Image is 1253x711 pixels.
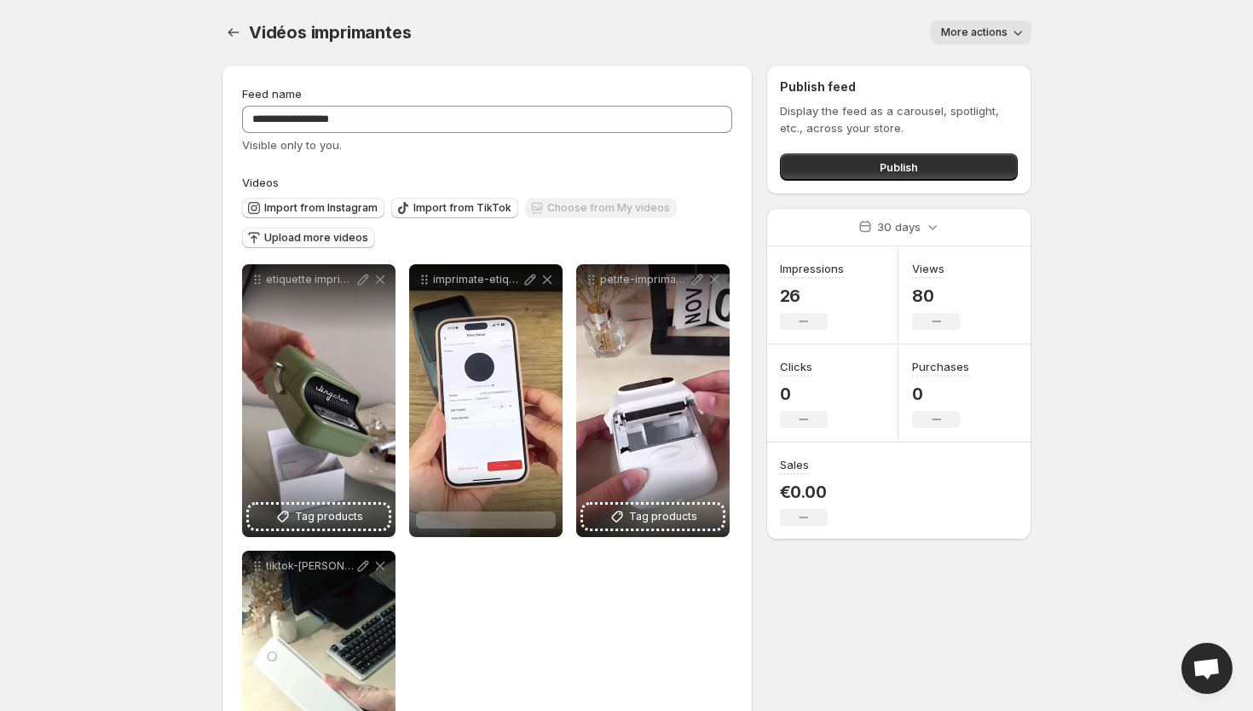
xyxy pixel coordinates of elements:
button: Import from TikTok [391,198,518,218]
a: Open chat [1181,643,1233,694]
span: Publish [880,159,918,176]
button: Publish [780,153,1018,181]
button: Import from Instagram [242,198,384,218]
h3: Sales [780,456,809,473]
span: Tag products [629,508,697,525]
span: Videos [242,176,279,189]
span: Tag products [295,508,363,525]
h2: Publish feed [780,78,1018,95]
p: €0.00 [780,482,828,502]
p: petite-imprimante-etiquette 1 [600,273,689,286]
p: imprimate-etiquette-tiktokkk 1 [433,273,522,286]
div: petite-imprimante-etiquette 1Tag products [576,264,730,537]
button: Upload more videos [242,228,375,248]
button: More actions [931,20,1031,44]
button: Tag products [249,505,389,529]
span: Vidéos imprimantes [249,22,411,43]
button: Tag products [583,505,723,529]
span: Visible only to you. [242,138,342,152]
h3: Impressions [780,260,844,277]
p: tiktok-[PERSON_NAME]-imprimante-2 [266,559,355,573]
span: Import from Instagram [264,201,378,215]
div: etiquette imprimante verte 1Tag products [242,264,396,537]
div: imprimate-etiquette-tiktokkk 1 [409,264,563,537]
p: 80 [912,286,960,306]
p: 26 [780,286,844,306]
p: etiquette imprimante verte 1 [266,273,355,286]
span: More actions [941,26,1008,39]
span: Import from TikTok [413,201,511,215]
h3: Purchases [912,358,969,375]
span: Feed name [242,87,302,101]
p: Display the feed as a carousel, spotlight, etc., across your store. [780,102,1018,136]
button: Settings [222,20,245,44]
h3: Views [912,260,944,277]
p: 0 [780,384,828,404]
span: Upload more videos [264,231,368,245]
h3: Clicks [780,358,812,375]
p: 0 [912,384,969,404]
p: 30 days [877,218,921,235]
